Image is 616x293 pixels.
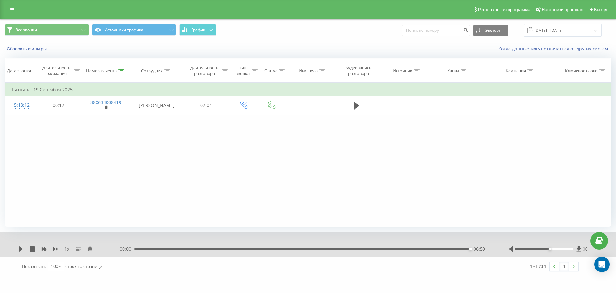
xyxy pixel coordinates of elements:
[5,46,50,52] button: Сбросить фильтры
[5,24,89,36] button: Все звонки
[179,24,216,36] button: График
[7,68,31,74] div: Дата звонка
[548,248,551,250] div: Accessibility label
[51,263,58,270] div: 100
[12,99,29,111] div: 15:18:12
[393,68,412,74] div: Источник
[474,246,485,252] span: 06:59
[5,83,611,96] td: Пятница, 19 Сентября 2025
[15,27,37,32] span: Все звонки
[264,68,277,74] div: Статус
[478,7,530,12] span: Реферальная программа
[41,65,73,76] div: Длительность ожидания
[86,68,117,74] div: Номер клиента
[506,68,526,74] div: Кампания
[191,28,205,32] span: График
[64,246,69,252] span: 1 x
[559,262,569,271] a: 1
[90,99,121,105] a: 380634008419
[65,263,102,269] span: строк на странице
[565,68,598,74] div: Ключевое слово
[92,24,176,36] button: Источники трафика
[469,248,472,250] div: Accessibility label
[340,65,377,76] div: Аудиозапись разговора
[188,65,220,76] div: Длительность разговора
[594,7,607,12] span: Выход
[447,68,459,74] div: Канал
[402,25,470,36] input: Поиск по номеру
[141,68,163,74] div: Сотрудник
[235,65,250,76] div: Тип звонка
[130,96,183,115] td: [PERSON_NAME]
[22,263,46,269] span: Показывать
[473,25,508,36] button: Экспорт
[35,96,82,115] td: 00:17
[498,46,611,52] a: Когда данные могут отличаться от других систем
[530,263,546,269] div: 1 - 1 из 1
[120,246,134,252] span: 00:00
[594,257,610,272] div: Open Intercom Messenger
[183,96,229,115] td: 07:04
[299,68,318,74] div: Имя пула
[542,7,583,12] span: Настройки профиля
